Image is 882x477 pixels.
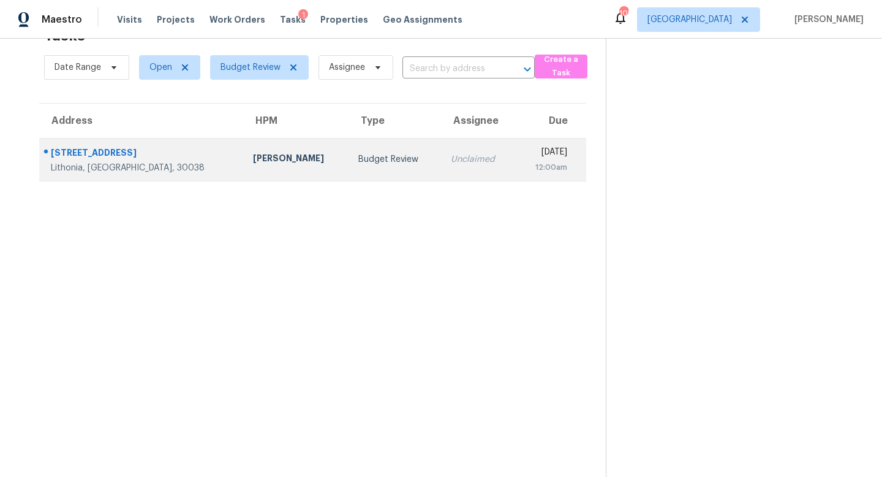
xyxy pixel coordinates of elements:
span: Assignee [329,61,365,74]
span: [GEOGRAPHIC_DATA] [647,13,732,26]
h2: Tasks [44,29,85,42]
th: Assignee [441,104,515,138]
span: Open [149,61,172,74]
th: Address [39,104,243,138]
span: [PERSON_NAME] [790,13,864,26]
span: Visits [117,13,142,26]
div: 12:00am [526,161,567,174]
th: Due [516,104,586,138]
th: HPM [243,104,349,138]
input: Search by address [402,59,500,78]
th: Type [349,104,441,138]
div: Lithonia, [GEOGRAPHIC_DATA], 30038 [51,162,233,174]
span: Tasks [280,15,306,24]
span: Maestro [42,13,82,26]
button: Open [519,61,536,78]
div: [PERSON_NAME] [253,152,339,167]
span: Budget Review [221,61,281,74]
span: Date Range [55,61,101,74]
div: [DATE] [526,146,567,161]
div: 1 [298,9,308,21]
div: 105 [619,7,628,20]
div: Budget Review [358,153,431,166]
button: Create a Task [535,55,587,78]
span: Geo Assignments [383,13,462,26]
div: Unclaimed [451,153,505,166]
div: [STREET_ADDRESS] [51,147,233,162]
span: Projects [157,13,195,26]
span: Work Orders [209,13,265,26]
span: Properties [320,13,368,26]
span: Create a Task [541,53,581,81]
